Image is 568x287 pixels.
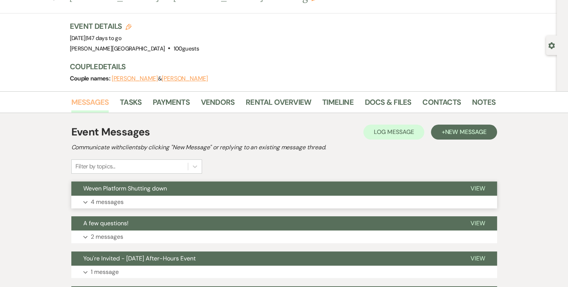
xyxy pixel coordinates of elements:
span: View [471,219,485,227]
button: View [459,216,497,230]
button: View [459,181,497,196]
h3: Couple Details [70,61,488,72]
span: Log Message [374,128,414,136]
span: A few questions! [83,219,128,227]
p: 2 messages [91,232,123,242]
a: Vendors [201,96,235,113]
h2: Communicate with clients by clicking "New Message" or replying to an existing message thread. [71,143,497,152]
a: Notes [472,96,496,113]
button: You're Invited - [DATE] After-Hours Event [71,251,459,266]
p: 1 message [91,267,119,277]
span: View [471,184,485,192]
button: Weven Platform Shutting down [71,181,459,196]
span: [PERSON_NAME][GEOGRAPHIC_DATA] [70,45,165,52]
span: 147 days to go [87,34,121,42]
button: 1 message [71,266,497,278]
button: +New Message [431,125,497,140]
button: Open lead details [548,42,555,49]
span: View [471,254,485,262]
span: Couple names: [70,74,112,82]
a: Timeline [322,96,354,113]
span: Weven Platform Shutting down [83,184,167,192]
button: 2 messages [71,230,497,243]
button: A few questions! [71,216,459,230]
span: & [112,75,208,82]
p: 4 messages [91,197,124,207]
span: | [86,34,121,42]
a: Rental Overview [246,96,311,113]
a: Tasks [120,96,142,113]
a: Messages [71,96,109,113]
a: Docs & Files [365,96,411,113]
button: View [459,251,497,266]
span: [DATE] [70,34,122,42]
a: Contacts [422,96,461,113]
span: 100 guests [174,45,199,52]
button: [PERSON_NAME] [112,76,158,82]
h1: Event Messages [71,124,150,140]
span: You're Invited - [DATE] After-Hours Event [83,254,196,262]
div: Filter by topics... [75,162,115,171]
button: 4 messages [71,196,497,208]
span: New Message [445,128,486,136]
button: [PERSON_NAME] [162,76,208,82]
button: Log Message [363,125,424,140]
a: Payments [153,96,190,113]
h3: Event Details [70,21,199,31]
